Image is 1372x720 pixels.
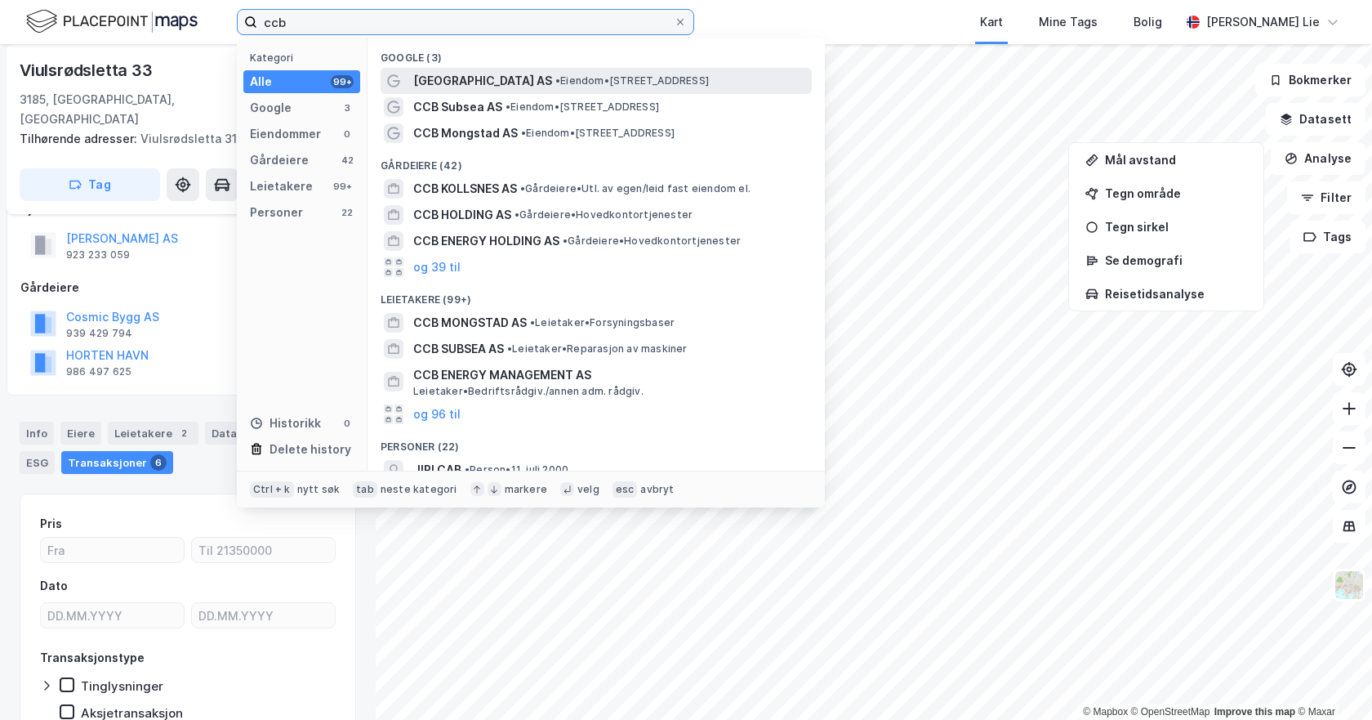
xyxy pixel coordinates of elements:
span: Gårdeiere • Hovedkontortjenester [514,208,693,221]
button: Bokmerker [1255,64,1365,96]
span: Eiendom • [STREET_ADDRESS] [506,101,659,114]
div: 99+ [331,75,354,88]
span: Tilhørende adresser: [20,132,140,145]
div: 923 233 059 [66,248,130,262]
span: CCB HOLDING AS [413,205,511,225]
div: 22 [341,206,354,219]
span: Gårdeiere • Utl. av egen/leid fast eiendom el. [520,182,751,195]
span: • [530,316,535,329]
button: Tag [20,168,160,201]
span: Leietaker • Bedriftsrådgiv./annen adm. rådgiv. [413,385,644,398]
input: Søk på adresse, matrikkel, gårdeiere, leietakere eller personer [257,10,674,34]
div: markere [505,483,547,496]
span: CCB ENERGY HOLDING AS [413,231,559,251]
div: Reisetidsanalyse [1105,287,1247,301]
div: Alle [250,72,272,92]
span: Person • 11. juli 2000 [465,463,568,476]
div: 3 [341,101,354,114]
button: Datasett [1266,103,1365,136]
span: • [465,463,470,476]
div: Datasett [205,422,266,445]
span: • [507,342,512,355]
div: 2 [176,425,192,441]
input: DD.MM.YYYY [41,603,184,628]
div: 0 [341,417,354,430]
span: • [520,182,525,195]
div: 986 497 625 [66,365,131,378]
div: ESG [20,451,55,474]
div: Leietakere (99+) [367,280,825,310]
div: Eiendommer [250,124,321,144]
div: Gårdeiere (42) [367,146,825,176]
div: Kategori [250,51,360,64]
button: og 39 til [413,257,461,277]
div: Dato [40,576,68,596]
span: Eiendom • [STREET_ADDRESS] [521,127,675,140]
div: Transaksjonstype [40,648,145,668]
span: CCB ENERGY MANAGEMENT AS [413,365,805,385]
div: Mål avstand [1105,153,1247,167]
div: Delete history [269,440,351,459]
div: Personer [250,203,303,222]
div: [PERSON_NAME] Lie [1206,12,1320,32]
div: nytt søk [297,483,341,496]
div: esc [612,481,638,498]
span: CCB Mongstad AS [413,123,518,143]
button: Filter [1287,181,1365,214]
div: 6 [150,454,167,471]
div: Leietakere [250,177,313,196]
div: Eiere [60,422,101,445]
span: • [506,101,510,113]
div: Personer (22) [367,427,825,457]
div: Google (3) [367,38,825,68]
div: Mine Tags [1039,12,1098,32]
div: Tegn sirkel [1105,220,1247,234]
div: Pris [40,514,62,534]
div: 939 429 794 [66,327,132,340]
span: CCB KOLLSNES AS [413,179,517,199]
span: [GEOGRAPHIC_DATA] AS [413,71,552,91]
span: Leietaker • Forsyningsbaser [530,316,675,329]
div: 42 [341,154,354,167]
div: 3185, [GEOGRAPHIC_DATA], [GEOGRAPHIC_DATA] [20,90,275,129]
button: Analyse [1271,142,1365,175]
span: CCB MONGSTAD AS [413,313,527,333]
div: Tinglysninger [81,678,163,694]
button: og 96 til [413,405,461,424]
span: Eiendom • [STREET_ADDRESS] [555,74,709,87]
span: Leietaker • Reparasjon av maskiner [507,342,688,356]
img: logo.f888ab2527a4732fd821a326f86c7f29.svg [26,7,198,36]
div: Gårdeiere [250,150,309,170]
span: • [555,74,560,87]
div: neste kategori [381,483,457,496]
button: Tags [1290,221,1365,253]
span: JIRI CAB [413,460,461,480]
a: OpenStreetMap [1131,706,1210,718]
div: Info [20,422,54,445]
div: Google [250,98,292,118]
div: Historikk [250,414,321,433]
div: Tegn område [1105,186,1247,200]
div: Viulsrødsletta 33 [20,57,156,83]
input: Fra [41,538,184,562]
span: • [514,208,519,221]
div: Leietakere [108,422,198,445]
a: Improve this map [1214,706,1295,718]
div: 99+ [331,180,354,193]
div: Viulsrødsletta 31 [20,129,343,149]
div: 0 [341,127,354,141]
span: CCB Subsea AS [413,97,502,117]
input: DD.MM.YYYY [192,603,335,628]
div: Bolig [1134,12,1162,32]
span: • [563,235,568,247]
div: Transaksjoner [61,451,173,474]
span: • [521,127,526,139]
img: Z [1334,570,1365,601]
div: avbryt [640,483,674,496]
div: Ctrl + k [250,481,294,498]
input: Til 21350000 [192,538,335,562]
div: Se demografi [1105,253,1247,267]
span: CCB SUBSEA AS [413,339,504,359]
div: Kontrollprogram for chat [1290,642,1372,720]
span: Gårdeiere • Hovedkontortjenester [563,235,741,248]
